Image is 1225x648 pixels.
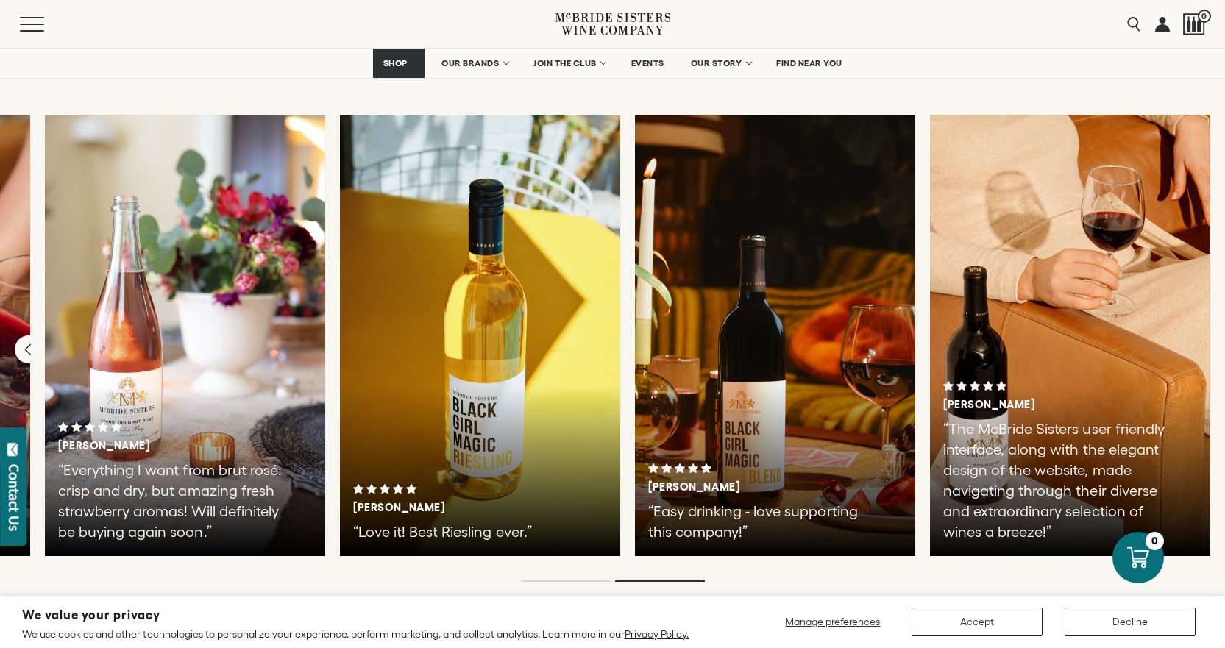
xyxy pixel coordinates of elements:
[22,609,689,622] h2: We value your privacy
[767,49,852,78] a: FIND NEAR YOU
[1065,608,1196,636] button: Decline
[615,580,705,582] li: Page dot 2
[353,521,589,542] p: “Love it! Best Riesling ever.”
[648,501,884,542] p: “Easy drinking - love supporting this company!”
[648,480,851,494] h3: [PERSON_NAME]
[20,17,73,32] button: Mobile Menu Trigger
[912,608,1043,636] button: Accept
[631,58,664,68] span: EVENTS
[58,460,294,542] p: “Everything I want from brut rosé: crisp and dry, but amazing fresh strawberry aromas! Will defin...
[373,49,425,78] a: SHOP
[521,580,611,582] li: Page dot 1
[524,49,614,78] a: JOIN THE CLUB
[776,608,890,636] button: Manage preferences
[58,439,261,452] h3: [PERSON_NAME]
[625,628,689,640] a: Privacy Policy.
[383,58,408,68] span: SHOP
[22,627,689,641] p: We use cookies and other technologies to personalize your experience, perform marketing, and coll...
[1198,10,1211,23] span: 0
[353,501,556,514] h3: [PERSON_NAME]
[681,49,760,78] a: OUR STORY
[691,58,742,68] span: OUR STORY
[441,58,499,68] span: OUR BRANDS
[943,398,1146,411] h3: [PERSON_NAME]
[776,58,842,68] span: FIND NEAR YOU
[785,616,880,627] span: Manage preferences
[533,58,597,68] span: JOIN THE CLUB
[1146,532,1164,550] div: 0
[622,49,674,78] a: EVENTS
[15,335,43,363] button: Previous
[432,49,516,78] a: OUR BRANDS
[7,464,21,531] div: Contact Us
[943,419,1179,542] p: “The McBride Sisters user friendly interface, along with the elegant design of the website, made ...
